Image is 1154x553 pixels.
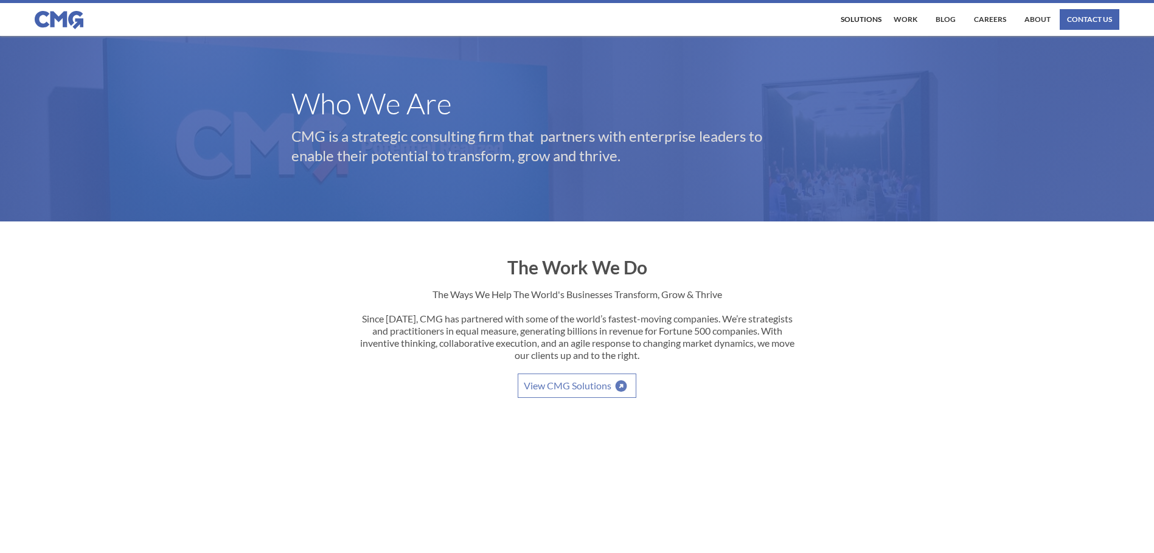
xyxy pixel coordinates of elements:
div: Solutions [841,16,881,23]
h2: The Work We Do [358,246,796,276]
a: Careers [971,9,1009,30]
h1: Who We Are [291,92,863,114]
div: contact us [1067,16,1112,23]
a: work [891,9,920,30]
a: About [1021,9,1054,30]
img: CMG logo in blue. [35,11,83,29]
p: CMG is a strategic consulting firm that partners with enterprise leaders to enable their potentia... [291,127,802,165]
a: Blog [933,9,959,30]
a: View CMG Solutions [518,374,636,398]
p: The Ways We Help The World's Businesses Transform, Grow & Thrive Since [DATE], CMG has partnered ... [358,288,796,374]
